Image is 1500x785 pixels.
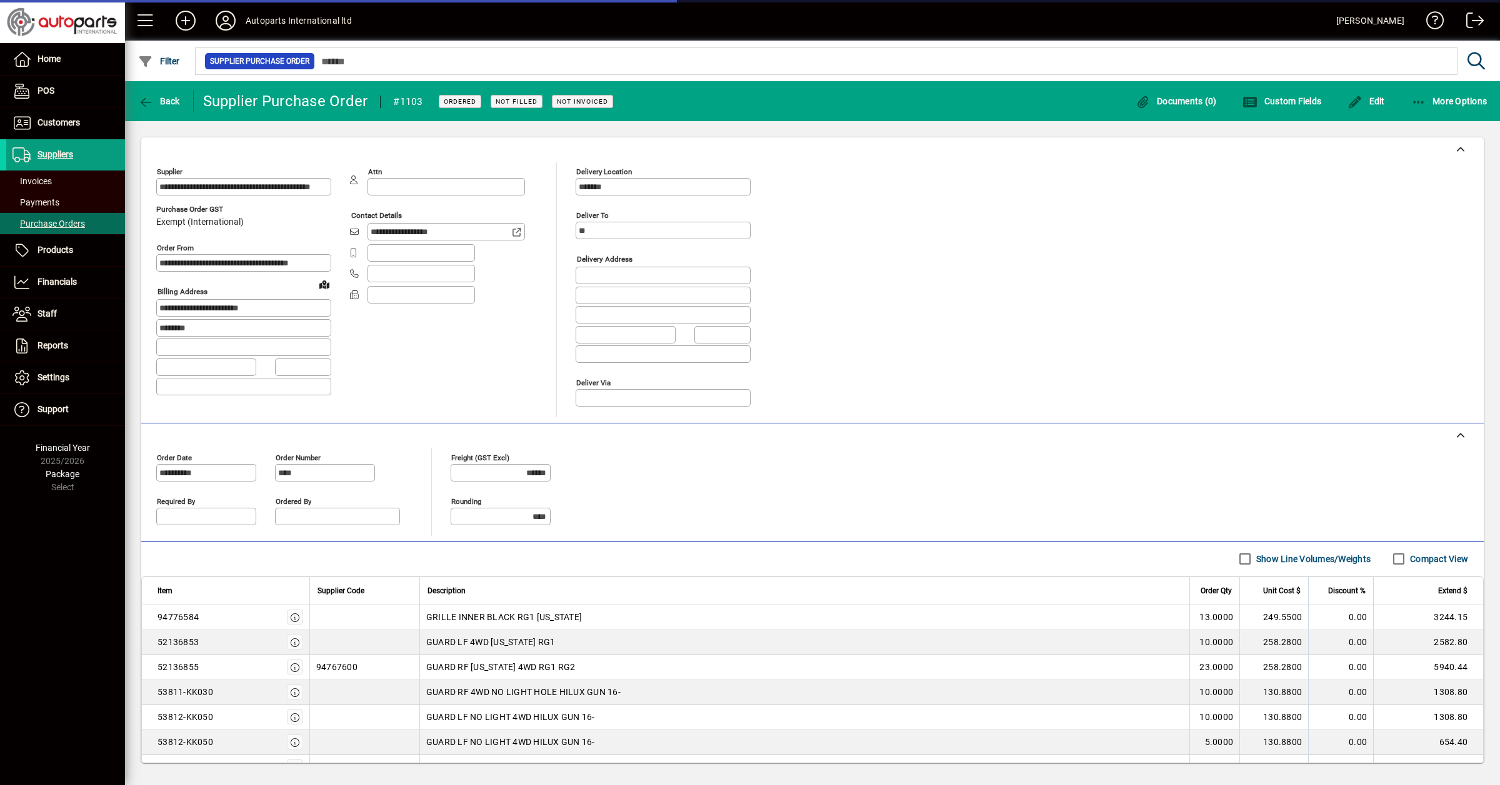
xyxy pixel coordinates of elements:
a: Knowledge Base [1417,2,1444,43]
a: Customers [6,107,125,139]
td: 0.00 [1308,755,1373,780]
mat-label: Order date [157,453,192,462]
div: 52136853 [157,636,199,648]
td: 10.0000 [1189,755,1239,780]
td: 0.00 [1308,680,1373,705]
td: 130.8800 [1239,680,1308,705]
td: 0.00 [1308,730,1373,755]
span: Invoices [12,176,52,186]
button: Documents (0) [1132,90,1220,112]
span: Description [427,584,466,598]
div: 67001-KK010 [157,761,213,773]
button: More Options [1408,90,1491,112]
td: 5.0000 [1189,730,1239,755]
span: Discount % [1328,584,1366,598]
td: 13.0000 [1189,605,1239,630]
td: 1308.80 [1373,680,1483,705]
span: Package [46,469,79,479]
a: Financials [6,267,125,298]
span: Customers [37,117,80,127]
label: Compact View [1407,553,1468,565]
div: 53811-KK030 [157,686,213,698]
div: Supplier Purchase Order [203,91,368,111]
span: GUARD LF 4WD [US_STATE] RG1 [426,636,556,648]
button: Add [166,9,206,32]
mat-label: Delivery Location [576,167,632,176]
div: Autoparts International ltd [246,11,352,31]
span: Purchase Order GST [156,205,244,214]
span: GUARD RF [US_STATE] 4WD RG1 RG2 [426,661,576,673]
span: POS [37,86,54,96]
span: GUARD LF NO LIGHT 4WD HILUX GUN 16- [426,711,595,723]
td: 0.00 [1308,705,1373,730]
span: Financials [37,277,77,287]
td: 3244.15 [1373,605,1483,630]
div: [PERSON_NAME] [1336,11,1404,31]
a: View on map [314,274,334,294]
a: Invoices [6,170,125,192]
button: Filter [135,50,183,72]
span: GUARD RF 4WD NO LIGHT HOLE HILUX GUN 16- [426,686,621,698]
mat-label: Freight (GST excl) [451,453,509,462]
td: 654.40 [1373,730,1483,755]
a: Purchase Orders [6,213,125,234]
a: Home [6,44,125,75]
td: 10.0000 [1189,705,1239,730]
a: Staff [6,299,125,330]
span: Settings [37,372,69,382]
mat-label: Required by [157,496,195,505]
td: 258.2800 [1239,655,1308,680]
span: Not Filled [496,97,537,106]
button: Edit [1344,90,1388,112]
mat-label: Deliver To [576,211,609,220]
span: Filter [138,56,180,66]
mat-label: Order from [157,244,194,252]
span: DOOR RF DOUBLE CAB HILUX GUN 16- [426,761,582,773]
span: Purchase Orders [12,219,85,229]
mat-label: Supplier [157,167,182,176]
td: 10.0000 [1189,680,1239,705]
span: Order Qty [1201,584,1232,598]
a: Reports [6,330,125,362]
span: Supplier Purchase Order [210,55,309,67]
td: 0.00 [1308,605,1373,630]
td: 0.00 [1308,630,1373,655]
a: Support [6,394,125,425]
span: Payments [12,197,59,207]
div: 94776584 [157,611,199,623]
td: 94767600 [309,655,419,680]
span: Home [37,54,61,64]
div: 53812-KK050 [157,711,213,723]
a: Products [6,235,125,266]
span: Extend $ [1438,584,1467,598]
mat-label: Ordered by [276,496,311,505]
div: 52136855 [157,661,199,673]
td: 6230.00 [1373,755,1483,780]
span: GRILLE INNER BLACK RG1 [US_STATE] [426,611,582,623]
span: Staff [37,309,57,318]
a: Payments [6,192,125,213]
td: 130.8800 [1239,705,1308,730]
button: Custom Fields [1239,90,1324,112]
a: POS [6,76,125,107]
span: Suppliers [37,149,73,159]
td: 2582.80 [1373,630,1483,655]
span: Ordered [444,97,476,106]
td: 249.5500 [1239,605,1308,630]
mat-label: Rounding [451,496,481,505]
span: Item [157,584,172,598]
td: 130.8800 [1239,730,1308,755]
span: GUARD LF NO LIGHT 4WD HILUX GUN 16- [426,736,595,748]
button: Back [135,90,183,112]
span: Custom Fields [1242,96,1321,106]
td: 23.0000 [1189,655,1239,680]
span: Unit Cost $ [1263,584,1301,598]
td: 0.00 [1308,655,1373,680]
mat-label: Attn [368,167,382,176]
span: Support [37,404,69,414]
td: 1308.80 [1373,705,1483,730]
div: #1103 [393,92,422,112]
div: 53812-KK050 [157,736,213,748]
mat-label: Deliver via [576,378,611,387]
td: 623.0000 [1239,755,1308,780]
